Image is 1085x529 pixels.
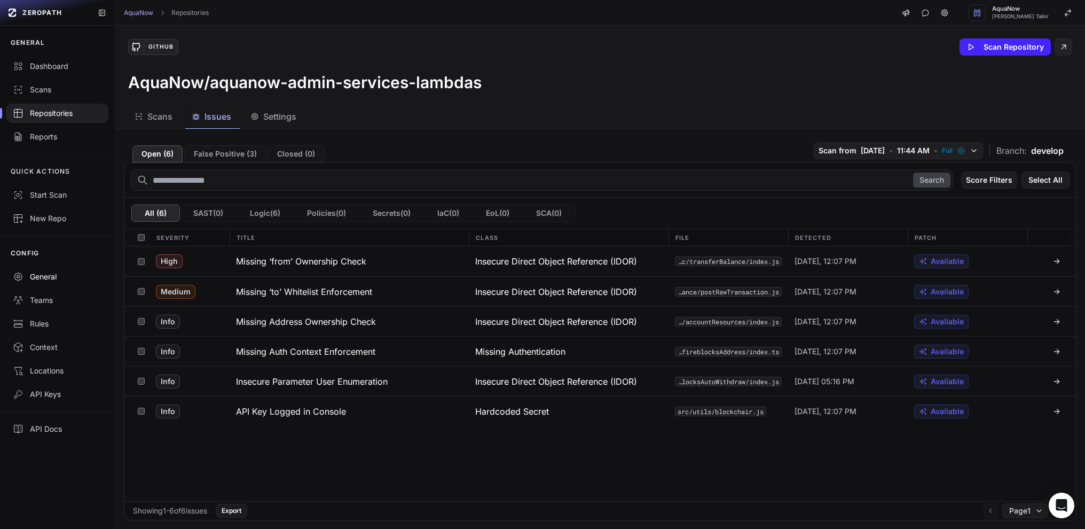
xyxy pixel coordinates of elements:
[230,337,469,366] button: Missing Auth Context Enforcement
[159,9,166,17] svg: chevron right,
[1031,144,1064,157] span: develop
[861,145,885,156] span: [DATE]
[131,205,180,222] button: All (6)
[1002,503,1048,518] button: Page1
[931,316,964,327] span: Available
[675,317,782,326] button: src/accountResources/index.js
[475,375,637,388] span: Insecure Direct Object Reference (IDOR)
[931,376,964,387] span: Available
[992,14,1049,19] span: [PERSON_NAME] Tailor
[13,61,102,72] div: Dashboard
[216,504,247,518] button: Export
[230,367,469,396] button: Insecure Parameter User Enumeration
[124,9,153,17] a: AquaNow
[469,229,669,246] div: Class
[1021,172,1070,189] button: Select All
[4,4,89,21] a: ZEROPATH
[236,345,375,358] h3: Missing Auth Context Enforcement
[13,342,102,353] div: Context
[124,336,1076,366] div: Info Missing Auth Context Enforcement Missing Authentication src/fireblocksAddress/index.ts [DATE...
[237,205,294,222] button: Logic(6)
[156,345,180,359] span: Info
[13,108,102,119] div: Repositories
[13,213,102,224] div: New Repo
[897,145,930,156] span: 11:44 AM
[128,73,482,92] h3: AquaNow/aquanow-admin-services-lambdas
[13,424,102,434] div: API Docs
[795,406,856,417] span: [DATE], 12:07 PM
[960,38,1051,56] button: Scan Repository
[669,229,788,246] div: File
[13,131,102,142] div: Reports
[795,376,854,387] span: [DATE] 05:16 PM
[124,396,1076,426] div: Info API Key Logged in Console Hardcoded Secret src/utils/blockchair.js [DATE], 12:07 PM Available
[675,287,782,297] button: src/transferBalance/postRawTransaction.js
[675,407,766,416] code: src/utils/blockchair.js
[132,145,183,162] button: Open (6)
[675,347,782,356] button: src/fireblocksAddress/index.ts
[171,9,209,17] a: Repositories
[475,285,637,298] span: Insecure Direct Object Reference (IDOR)
[908,229,1027,246] div: Patch
[1009,505,1031,516] span: Page 1
[185,145,266,162] button: False Positive (3)
[359,205,424,222] button: Secrets(0)
[236,315,376,328] h3: Missing Address Ownership Check
[22,9,62,17] span: ZEROPATH
[889,145,893,156] span: •
[795,316,856,327] span: [DATE], 12:07 PM
[124,306,1076,336] div: Info Missing Address Ownership Check Insecure Direct Object Reference (IDOR) src/accountResources...
[931,286,964,297] span: Available
[124,276,1076,306] div: Medium Missing ‘to’ Whitelist Enforcement Insecure Direct Object Reference (IDOR) src/transferBal...
[913,173,950,188] button: Search
[795,286,856,297] span: [DATE], 12:07 PM
[180,205,237,222] button: SAST(0)
[156,404,180,418] span: Info
[931,346,964,357] span: Available
[475,255,637,268] span: Insecure Direct Object Reference (IDOR)
[147,110,172,123] span: Scans
[961,172,1017,189] button: Score Filters
[294,205,359,222] button: Policies(0)
[13,318,102,329] div: Rules
[236,255,366,268] h3: Missing ‘from’ Ownership Check
[236,405,346,418] h3: API Key Logged in Console
[11,167,70,176] p: QUICK ACTIONS
[475,405,549,418] span: Hardcoded Secret
[934,145,938,156] span: •
[788,229,908,246] div: Detected
[205,110,231,123] span: Issues
[13,365,102,376] div: Locations
[124,9,209,17] nav: breadcrumb
[13,84,102,95] div: Scans
[156,254,183,268] span: High
[1049,493,1074,518] div: Open Intercom Messenger
[675,256,782,266] button: src/transferBalance/index.js
[236,375,388,388] h3: Insecure Parameter User Enumeration
[931,256,964,267] span: Available
[814,142,983,159] button: Scan from [DATE] • 11:44 AM • Full
[124,366,1076,396] div: Info Insecure Parameter User Enumeration Insecure Direct Object Reference (IDOR) src/fireblocksAu...
[675,377,782,386] button: src/fireblocksAutoWithdraw/index.js
[230,307,469,336] button: Missing Address Ownership Check
[13,271,102,282] div: General
[795,346,856,357] span: [DATE], 12:07 PM
[931,406,964,417] span: Available
[992,6,1049,12] span: AquaNow
[263,110,296,123] span: Settings
[475,345,565,358] span: Missing Authentication
[133,505,207,516] div: Showing 1 - 6 of 6 issues
[11,249,39,258] p: CONFIG
[523,205,575,222] button: SCA(0)
[475,315,637,328] span: Insecure Direct Object Reference (IDOR)
[230,246,469,276] button: Missing ‘from’ Ownership Check
[819,145,856,156] span: Scan from
[268,145,324,162] button: Closed (0)
[996,144,1027,157] span: Branch:
[156,285,195,299] span: Medium
[230,229,469,246] div: Title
